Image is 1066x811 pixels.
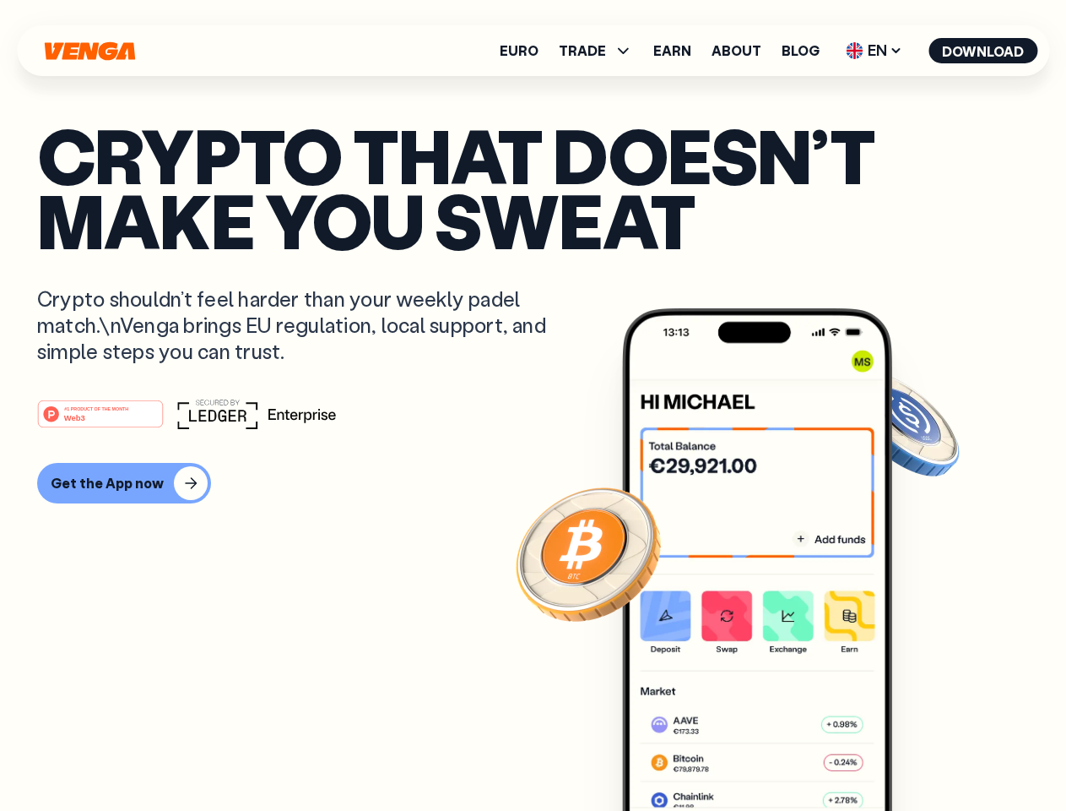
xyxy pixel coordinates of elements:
img: USDC coin [841,363,963,485]
span: TRADE [559,41,633,61]
tspan: #1 PRODUCT OF THE MONTH [64,405,128,411]
a: Euro [500,44,538,57]
img: Bitcoin [512,477,664,629]
p: Crypto shouldn’t feel harder than your weekly padel match.\nVenga brings EU regulation, local sup... [37,286,571,365]
span: TRADE [559,44,606,57]
a: Blog [782,44,820,57]
button: Download [928,38,1037,63]
img: flag-uk [846,42,863,59]
a: About [712,44,761,57]
tspan: Web3 [64,412,85,422]
svg: Home [42,41,137,61]
button: Get the App now [37,463,211,503]
a: Earn [653,44,691,57]
a: #1 PRODUCT OF THE MONTHWeb3 [37,410,164,432]
div: Get the App now [51,475,164,492]
a: Get the App now [37,463,1029,503]
p: Crypto that doesn’t make you sweat [37,122,1029,252]
span: EN [840,37,908,64]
